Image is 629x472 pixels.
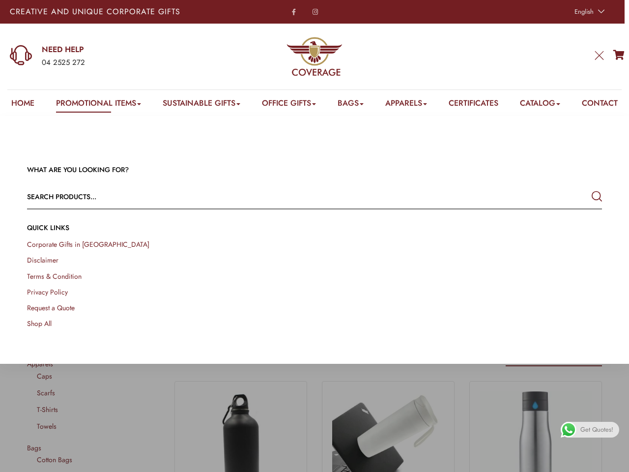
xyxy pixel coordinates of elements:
a: Request a Quote [27,303,75,313]
a: Terms & Condition [27,271,82,281]
input: Search products... [27,185,487,208]
a: NEED HELP [42,44,202,55]
a: English [570,5,607,19]
p: Creative and Unique Corporate Gifts [10,8,247,16]
a: Home [11,97,34,113]
a: Apparels [385,97,427,113]
a: Shop All [27,319,52,328]
a: Contact [582,97,618,113]
a: Corporate Gifts in [GEOGRAPHIC_DATA] [27,239,149,249]
span: Get Quotes! [580,422,613,438]
h3: WHAT ARE YOU LOOKING FOR? [27,165,602,175]
h4: QUICK LINKs [27,223,602,233]
a: Sustainable Gifts [163,97,240,113]
a: Privacy Policy [27,287,68,297]
a: Office Gifts [262,97,316,113]
a: Bags [338,97,364,113]
a: Certificates [449,97,498,113]
a: Catalog [520,97,560,113]
div: 04 2525 272 [42,57,202,69]
span: English [574,7,594,16]
a: Disclaimer [27,255,58,265]
a: Promotional Items [56,97,141,113]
